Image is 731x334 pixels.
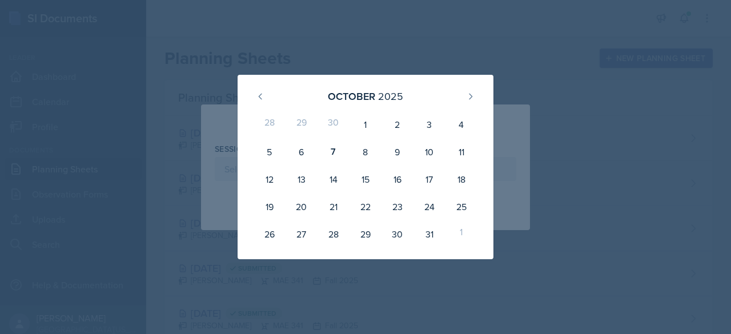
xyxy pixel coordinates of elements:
[445,111,477,138] div: 4
[413,193,445,220] div: 24
[350,138,381,166] div: 8
[445,220,477,248] div: 1
[350,220,381,248] div: 29
[413,220,445,248] div: 31
[381,220,413,248] div: 30
[254,111,286,138] div: 28
[350,193,381,220] div: 22
[381,193,413,220] div: 23
[350,111,381,138] div: 1
[254,166,286,193] div: 12
[254,220,286,248] div: 26
[286,111,318,138] div: 29
[413,166,445,193] div: 17
[350,166,381,193] div: 15
[286,220,318,248] div: 27
[318,193,350,220] div: 21
[254,193,286,220] div: 19
[445,166,477,193] div: 18
[378,88,403,104] div: 2025
[381,111,413,138] div: 2
[254,138,286,166] div: 5
[445,138,477,166] div: 11
[445,193,477,220] div: 25
[318,220,350,248] div: 28
[318,138,350,166] div: 7
[381,166,413,193] div: 16
[286,138,318,166] div: 6
[328,88,375,104] div: October
[286,166,318,193] div: 13
[318,111,350,138] div: 30
[413,138,445,166] div: 10
[286,193,318,220] div: 20
[381,138,413,166] div: 9
[318,166,350,193] div: 14
[413,111,445,138] div: 3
